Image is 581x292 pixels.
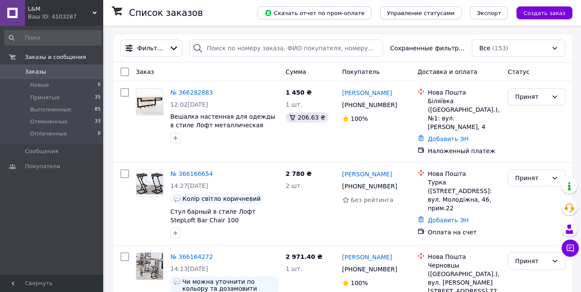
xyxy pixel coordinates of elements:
[342,89,392,97] a: [PERSON_NAME]
[30,94,60,101] span: Принятые
[182,278,275,292] span: Чи можна уточнити по кольору та дозамовити стільці
[418,68,477,75] span: Доставка и оплата
[170,101,208,108] span: 12:02[DATE]
[170,253,213,260] a: № 366164272
[342,68,380,75] span: Покупатель
[30,81,49,89] span: Новые
[174,278,181,285] img: :speech_balloon:
[182,195,261,202] span: Колір світло коричневий
[515,256,548,266] div: Принят
[136,252,163,280] a: Фото товару
[286,68,306,75] span: Сумма
[137,44,166,52] span: Фильтры
[516,6,572,19] button: Создать заказ
[286,253,323,260] span: 2 971.40 ₴
[286,170,312,177] span: 2 780 ₴
[25,148,58,155] span: Сообщения
[286,112,329,123] div: 206.63 ₴
[95,118,101,126] span: 33
[479,44,490,52] span: Все
[428,88,501,97] div: Нова Пошта
[136,68,154,75] span: Заказ
[28,5,92,13] span: L&M
[258,6,372,19] button: Скачать отчет по пром-оплате
[4,30,101,46] input: Поиск
[428,135,469,142] a: Добавить ЭН
[95,94,101,101] span: 35
[428,217,469,224] a: Добавить ЭН
[515,92,548,101] div: Принят
[30,118,68,126] span: Отмененные
[136,169,163,197] a: Фото товару
[515,173,548,183] div: Принят
[189,40,383,57] input: Поиск по номеру заказа, ФИО покупателя, номеру телефона, Email, номеру накладной
[341,180,399,192] div: [PHONE_NUMBER]
[341,263,399,275] div: [PHONE_NUMBER]
[136,88,163,116] a: Фото товару
[390,44,465,52] span: Сохраненные фильтры:
[170,113,275,146] a: Вешалка настенная для одежды в стиле Лофт металлическая StepLoft [PERSON_NAME] 157 (300x800x280 мм)
[136,253,163,280] img: Фото товару
[562,240,579,257] button: Чат с покупателем
[428,97,501,131] div: Біляївка ([GEOGRAPHIC_DATA].), №1: вул. [PERSON_NAME], 4
[136,172,163,194] img: Фото товару
[170,170,213,177] a: № 366166654
[428,169,501,178] div: Нова Пошта
[428,252,501,261] div: Нова Пошта
[136,89,163,115] img: Фото товару
[174,195,181,202] img: :speech_balloon:
[508,9,572,16] a: Создать заказ
[428,178,501,212] div: Турка ([STREET_ADDRESS]: вул. Молодіжна, 46, прим.22
[170,89,213,96] a: № 366282883
[30,106,71,114] span: Выполненные
[523,10,566,16] span: Создать заказ
[341,99,399,111] div: [PHONE_NUMBER]
[286,101,302,108] span: 1 шт.
[351,280,368,286] span: 100%
[28,13,103,21] div: Ваш ID: 4103287
[387,10,455,16] span: Управление статусами
[428,228,501,237] div: Оплата на счет
[342,253,392,261] a: [PERSON_NAME]
[286,89,312,96] span: 1 450 ₴
[477,10,501,16] span: Экспорт
[351,197,393,203] span: Без рейтинга
[170,182,208,189] span: 14:27[DATE]
[286,265,302,272] span: 1 шт.
[492,45,508,52] span: (153)
[98,130,101,138] span: 0
[286,182,302,189] span: 2 шт.
[508,68,530,75] span: Статус
[25,53,86,61] span: Заказы и сообщения
[351,115,368,122] span: 100%
[30,130,67,138] span: Оплаченные
[95,106,101,114] span: 85
[170,265,208,272] span: 14:13[DATE]
[25,68,46,76] span: Заказы
[264,9,365,17] span: Скачать отчет по пром-оплате
[470,6,508,19] button: Экспорт
[342,170,392,178] a: [PERSON_NAME]
[380,6,461,19] button: Управление статусами
[428,147,501,155] div: Наложенный платеж
[129,8,203,18] h1: Список заказов
[98,81,101,89] span: 0
[25,163,60,170] span: Покупатели
[170,208,255,232] a: Стул барный в стиле Лофт StepLoft Bar Chair 100 (750x350x350)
